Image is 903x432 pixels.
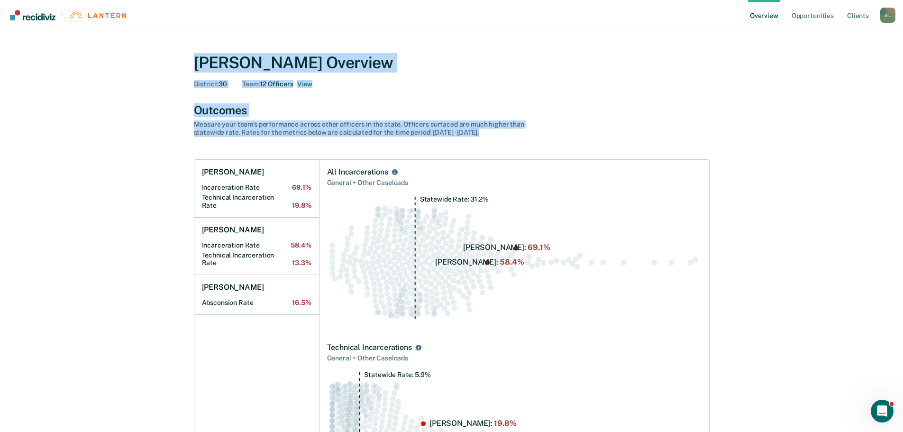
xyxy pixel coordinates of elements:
div: Swarm plot of all incarceration rates in the state for NOT_SEX_OFFENSE caseloads, highlighting va... [327,196,702,328]
h2: Absconsion Rate [202,299,311,307]
span: 13.3% [292,259,311,267]
a: [PERSON_NAME]Absconsion Rate16.5% [194,275,319,315]
tspan: Statewide Rate: 5.9% [364,371,430,378]
img: Recidiviz [10,10,55,20]
div: General + Other Caseloads [327,352,702,364]
div: 30 [194,80,228,88]
div: Technical Incarcerations [327,343,412,352]
h2: Technical Incarceration Rate [202,193,311,210]
img: Lantern [69,11,126,18]
h1: [PERSON_NAME] [202,283,264,292]
button: All Incarcerations [390,167,400,177]
span: 19.8% [292,202,311,210]
tspan: Statewide Rate: 31.2% [420,195,488,203]
div: Outcomes [194,103,710,117]
h2: Technical Incarceration Rate [202,251,311,267]
span: 69.1% [292,184,311,192]
a: [PERSON_NAME]Incarceration Rate69.1%Technical Incarceration Rate19.8% [194,160,319,218]
button: Technical Incarcerations [414,343,423,352]
button: 12 officers on Lawrence Lutes's Team [297,80,312,88]
a: [PERSON_NAME]Incarceration Rate58.4%Technical Incarceration Rate13.3% [194,218,319,276]
button: Profile dropdown button [880,8,895,23]
div: 12 Officers [242,80,312,88]
div: Measure your team’s performance across other officer s in the state. Officer s surfaced are . Rat... [194,120,526,137]
h1: [PERSON_NAME] [202,167,264,177]
div: [PERSON_NAME] Overview [194,53,710,73]
div: General + Other Caseloads [327,177,702,189]
div: S L [880,8,895,23]
h2: Incarceration Rate [202,241,311,249]
h1: [PERSON_NAME] [202,225,264,235]
span: | [55,11,69,19]
div: All Incarcerations [327,167,388,177]
span: 58.4% [291,241,311,249]
span: Team : [242,80,260,88]
iframe: Intercom live chat [871,400,894,423]
span: much higher than statewide rate [194,120,524,137]
h2: Incarceration Rate [202,184,311,192]
span: 16.5% [292,299,311,307]
span: District : [194,80,219,88]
